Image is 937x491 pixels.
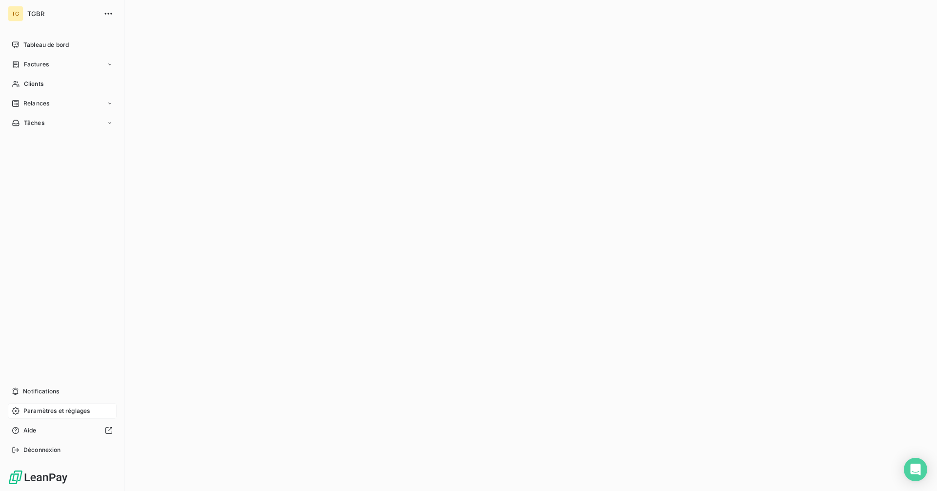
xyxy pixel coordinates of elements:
span: Clients [24,80,43,88]
span: Tableau de bord [23,41,69,49]
span: Factures [24,60,49,69]
div: TG [8,6,23,21]
span: Déconnexion [23,446,61,454]
div: Open Intercom Messenger [904,458,927,481]
span: Relances [23,99,49,108]
span: Tâches [24,119,44,127]
span: Aide [23,426,37,435]
a: Aide [8,423,117,438]
span: Paramètres et réglages [23,407,90,415]
img: Logo LeanPay [8,470,68,485]
span: Notifications [23,387,59,396]
span: TGBR [27,10,98,18]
